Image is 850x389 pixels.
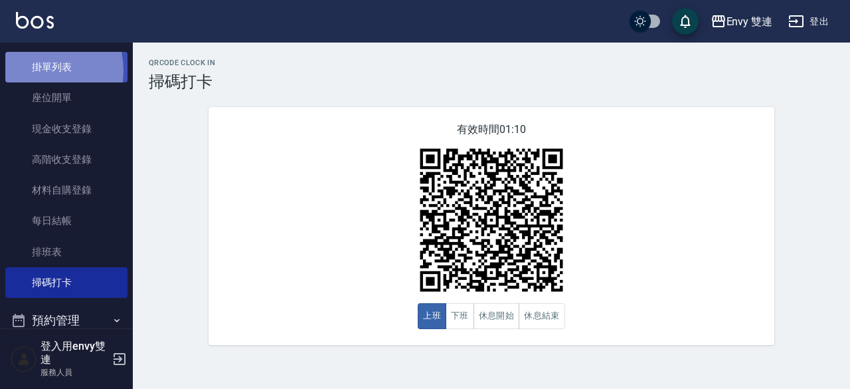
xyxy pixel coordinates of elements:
h3: 掃碼打卡 [149,72,834,91]
button: 上班 [418,303,446,329]
a: 座位開單 [5,82,127,113]
button: save [672,8,699,35]
div: 有效時間 01:10 [209,107,774,345]
a: 每日結帳 [5,205,127,236]
button: Envy 雙連 [705,8,778,35]
h5: 登入用envy雙連 [41,340,108,366]
button: 預約管理 [5,303,127,338]
a: 現金收支登錄 [5,114,127,144]
a: 掃碼打卡 [5,267,127,298]
img: Person [11,346,37,372]
p: 服務人員 [41,366,108,378]
h2: QRcode Clock In [149,59,834,67]
a: 材料自購登錄 [5,175,127,205]
button: 休息結束 [519,303,565,329]
button: 登出 [783,9,834,34]
a: 掛單列表 [5,52,127,82]
a: 排班表 [5,237,127,267]
a: 高階收支登錄 [5,144,127,175]
button: 下班 [446,303,474,329]
div: Envy 雙連 [726,13,773,30]
button: 休息開始 [473,303,520,329]
img: Logo [16,12,54,29]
